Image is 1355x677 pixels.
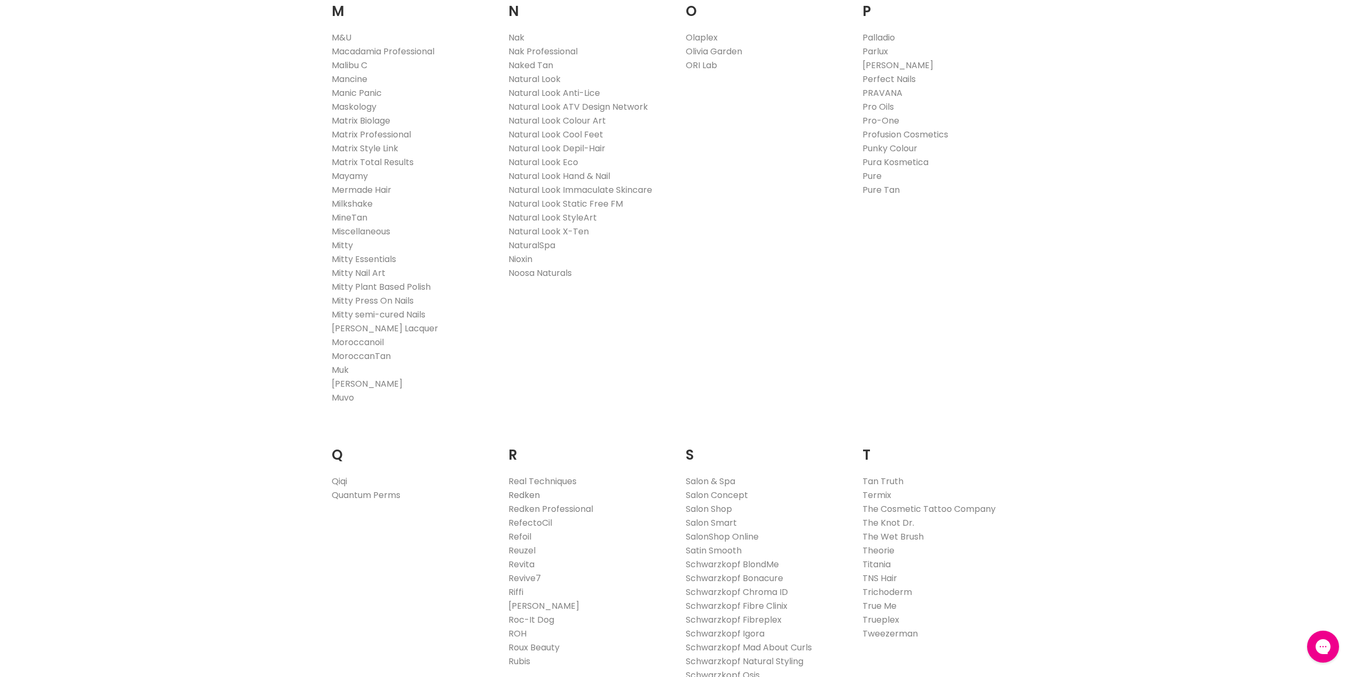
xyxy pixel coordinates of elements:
a: Olivia Garden [686,45,742,58]
a: Pura Kosmetica [863,156,929,168]
a: Tweezerman [863,627,918,640]
a: Natural Look Cool Feet [508,128,603,141]
a: The Cosmetic Tattoo Company [863,503,996,515]
a: Schwarzkopf Fibre Clinix [686,600,787,612]
a: Salon & Spa [686,475,735,487]
a: SalonShop Online [686,531,759,543]
a: Moroccanoil [332,336,384,348]
a: Mitty semi-cured Nails [332,308,425,321]
a: Muk [332,364,349,376]
a: Profusion Cosmetics [863,128,948,141]
a: The Wet Brush [863,531,924,543]
a: Mermade Hair [332,184,391,196]
a: The Knot Dr. [863,517,914,529]
a: MineTan [332,211,367,224]
a: Malibu C [332,59,367,71]
iframe: Gorgias live chat messenger [1302,627,1344,666]
a: Palladio [863,31,895,44]
a: Schwarzkopf Igora [686,627,765,640]
a: Schwarzkopf Fibreplex [686,614,782,626]
a: Schwarzkopf Natural Styling [686,655,803,667]
a: Tan Truth [863,475,904,487]
a: Natural Look Colour Art [508,115,606,127]
a: Mitty Plant Based Polish [332,281,431,293]
a: Natural Look Depil-Hair [508,142,605,154]
a: Schwarzkopf BlondMe [686,558,779,570]
a: Roc-It Dog [508,614,554,626]
a: [PERSON_NAME] [332,378,403,390]
a: Termix [863,489,891,501]
a: Matrix Style Link [332,142,398,154]
a: Perfect Nails [863,73,916,85]
a: Natural Look X-Ten [508,225,589,238]
a: M&U [332,31,351,44]
a: Schwarzkopf Mad About Curls [686,641,812,654]
a: Matrix Professional [332,128,411,141]
a: Nak [508,31,524,44]
a: Muvo [332,391,354,404]
a: Qiqi [332,475,347,487]
a: Salon Concept [686,489,748,501]
a: Pure Tan [863,184,900,196]
a: Pro Oils [863,101,894,113]
a: Natural Look ATV Design Network [508,101,648,113]
h2: T [863,430,1024,466]
h2: Q [332,430,493,466]
a: Parlux [863,45,888,58]
a: Trichoderm [863,586,912,598]
a: Reuzel [508,544,536,557]
a: Mancine [332,73,367,85]
a: Matrix Biolage [332,115,390,127]
a: Salon Shop [686,503,732,515]
a: Titania [863,558,891,570]
a: Real Techniques [508,475,577,487]
a: Redken [508,489,540,501]
a: Naked Tan [508,59,553,71]
a: RefectoCil [508,517,552,529]
a: Miscellaneous [332,225,390,238]
a: Revive7 [508,572,541,584]
a: ORI Lab [686,59,717,71]
a: PRAVANA [863,87,902,99]
a: Natural Look Hand & Nail [508,170,610,182]
a: Noosa Naturals [508,267,572,279]
a: Natural Look StyleArt [508,211,597,224]
a: Nak Professional [508,45,578,58]
a: Rubis [508,655,530,667]
a: Trueplex [863,614,899,626]
a: Theorie [863,544,894,557]
a: Macadamia Professional [332,45,434,58]
a: TNS Hair [863,572,897,584]
a: Pure [863,170,882,182]
a: MoroccanTan [332,350,391,362]
a: Natural Look Static Free FM [508,198,623,210]
a: Nioxin [508,253,532,265]
a: Mitty [332,239,353,251]
a: [PERSON_NAME] [508,600,579,612]
a: Manic Panic [332,87,382,99]
a: Natural Look Immaculate Skincare [508,184,652,196]
a: Quantum Perms [332,489,400,501]
a: Schwarzkopf Bonacure [686,572,783,584]
a: [PERSON_NAME] [863,59,933,71]
a: Natural Look Anti-Lice [508,87,600,99]
a: Mitty Press On Nails [332,295,414,307]
a: Mitty Essentials [332,253,396,265]
a: True Me [863,600,897,612]
a: Pro-One [863,115,899,127]
a: Refoil [508,531,531,543]
a: Natural Look Eco [508,156,578,168]
a: Mitty Nail Art [332,267,385,279]
a: NaturalSpa [508,239,555,251]
a: Milkshake [332,198,373,210]
a: ROH [508,627,527,640]
a: Maskology [332,101,376,113]
a: Matrix Total Results [332,156,414,168]
a: Redken Professional [508,503,593,515]
a: Olaplex [686,31,718,44]
a: [PERSON_NAME] Lacquer [332,322,438,335]
a: Punky Colour [863,142,917,154]
a: Roux Beauty [508,641,560,654]
h2: R [508,430,670,466]
a: Satin Smooth [686,544,742,557]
